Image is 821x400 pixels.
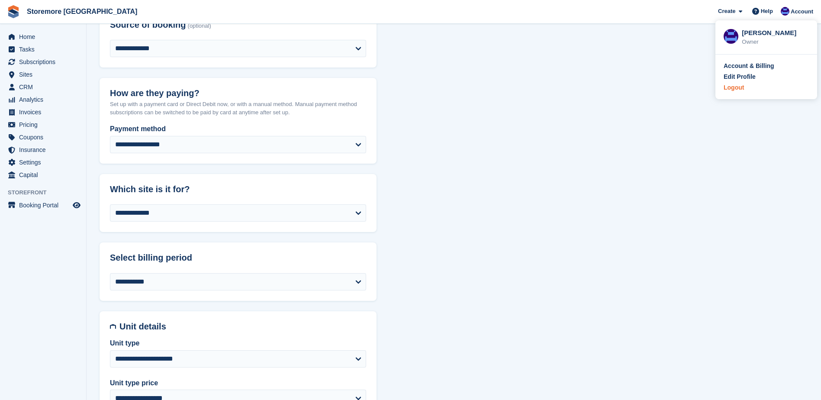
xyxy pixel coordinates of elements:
div: Logout [724,83,744,92]
div: Edit Profile [724,72,756,81]
img: stora-icon-8386f47178a22dfd0bd8f6a31ec36ba5ce8667c1dd55bd0f319d3a0aa187defe.svg [7,5,20,18]
label: Payment method [110,124,366,134]
span: Source of booking [110,20,186,30]
span: Coupons [19,131,71,143]
label: Unit type [110,338,366,348]
label: Unit type price [110,378,366,388]
span: Analytics [19,94,71,106]
span: Create [718,7,735,16]
h2: Which site is it for? [110,184,366,194]
span: Storefront [8,188,86,197]
span: Invoices [19,106,71,118]
a: menu [4,106,82,118]
h2: Select billing period [110,253,366,263]
a: Preview store [71,200,82,210]
span: Pricing [19,119,71,131]
span: Account [791,7,813,16]
a: menu [4,81,82,93]
span: Booking Portal [19,199,71,211]
span: CRM [19,81,71,93]
div: [PERSON_NAME] [742,28,809,36]
a: menu [4,94,82,106]
a: menu [4,31,82,43]
a: Account & Billing [724,61,809,71]
div: Owner [742,38,809,46]
a: menu [4,131,82,143]
a: menu [4,56,82,68]
a: Logout [724,83,809,92]
span: Help [761,7,773,16]
span: Sites [19,68,71,81]
img: Angela [781,7,789,16]
a: menu [4,68,82,81]
img: Angela [724,29,738,44]
h2: Unit details [119,322,366,332]
span: Capital [19,169,71,181]
a: menu [4,169,82,181]
a: menu [4,156,82,168]
div: Account & Billing [724,61,774,71]
span: (optional) [188,23,211,29]
span: Subscriptions [19,56,71,68]
a: Edit Profile [724,72,809,81]
img: unit-details-icon-595b0c5c156355b767ba7b61e002efae458ec76ed5ec05730b8e856ff9ea34a9.svg [110,322,116,332]
span: Home [19,31,71,43]
a: Storemore [GEOGRAPHIC_DATA] [23,4,141,19]
a: menu [4,199,82,211]
a: menu [4,144,82,156]
p: Set up with a payment card or Direct Debit now, or with a manual method. Manual payment method su... [110,100,366,117]
span: Settings [19,156,71,168]
span: Tasks [19,43,71,55]
span: Insurance [19,144,71,156]
h2: How are they paying? [110,88,366,98]
a: menu [4,119,82,131]
a: menu [4,43,82,55]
